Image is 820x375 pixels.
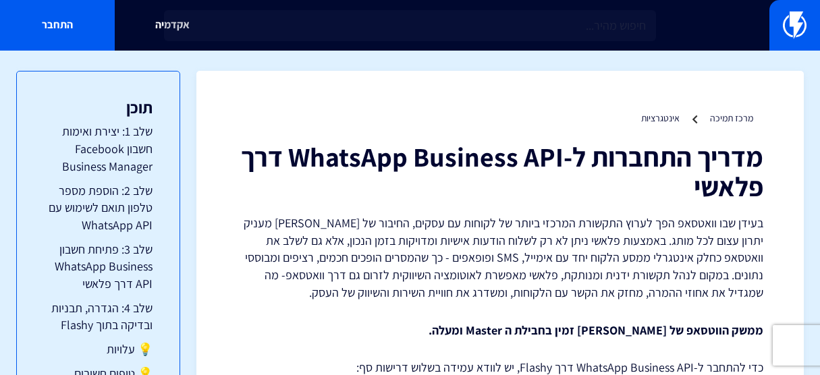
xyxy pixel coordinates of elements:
a: אינטגרציות [641,112,680,124]
strong: ממשק הווטסאפ של [PERSON_NAME] זמין בחבילת ה Master ומעלה. [429,322,763,338]
a: שלב 4: הגדרה, תבניות ובדיקה בתוך Flashy [44,299,153,334]
a: שלב 3: פתיחת חשבון WhatsApp Business API דרך פלאשי [44,241,153,293]
h1: מדריך התחברות ל-WhatsApp Business API דרך פלאשי [237,142,763,201]
input: חיפוש מהיר... [164,10,656,41]
h3: תוכן [44,98,153,116]
a: 💡 עלויות [44,341,153,358]
p: בעידן שבו וואטסאפ הפך לערוץ התקשורת המרכזי ביותר של לקוחות עם עסקים, החיבור של [PERSON_NAME] מעני... [237,214,763,301]
a: שלב 2: הוספת מספר טלפון תואם לשימוש עם WhatsApp API [44,182,153,234]
a: שלב 1: יצירת ואימות חשבון Facebook Business Manager [44,123,153,175]
a: מרכז תמיכה [710,112,753,124]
